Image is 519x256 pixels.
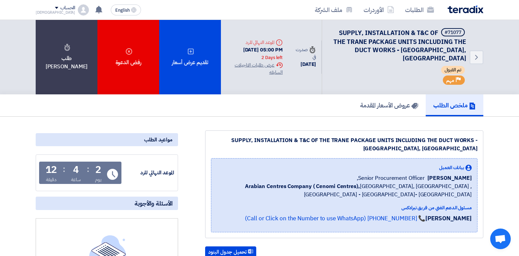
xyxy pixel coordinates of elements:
span: [GEOGRAPHIC_DATA], [GEOGRAPHIC_DATA] ,[GEOGRAPHIC_DATA] - [GEOGRAPHIC_DATA]- [GEOGRAPHIC_DATA] [217,182,472,199]
a: Open chat [490,229,511,249]
div: تقديم عرض أسعار [159,20,221,94]
div: : [87,163,89,175]
h5: عروض الأسعار المقدمة [360,101,418,109]
a: 📞 [PHONE_NUMBER] (Call or Click on the Number to use WhatsApp) [245,214,425,223]
a: الأوردرات [358,2,400,18]
div: [DATE] 05:00 PM [226,46,283,61]
div: ساعة [71,176,81,183]
div: : [63,163,65,175]
div: طلب [PERSON_NAME] [36,20,97,94]
div: مسئول الدعم الفني من فريق تيرادكس [217,204,472,211]
div: صدرت في [294,46,316,60]
span: مهم [446,77,454,84]
a: الطلبات [400,2,439,18]
div: عرض طلبات التاجيلات السابقه [226,61,283,76]
b: Arabian Centres Company ( Cenomi Centres), [245,182,360,190]
span: [PERSON_NAME] [427,174,472,182]
span: بيانات العميل [439,164,464,171]
div: [DATE] [294,60,316,68]
div: 2 Days left [261,54,283,61]
div: مواعيد الطلب [36,133,178,146]
a: ملف الشركة [309,2,358,18]
div: الحساب [60,5,75,11]
span: English [115,8,130,13]
div: رفض الدعوة [97,20,159,94]
div: 2 [95,165,101,175]
h5: ملخص الطلب [433,101,476,109]
img: profile_test.png [78,4,89,15]
div: 12 [46,165,57,175]
div: دقيقة [46,176,57,183]
div: 4 [73,165,79,175]
span: الأسئلة والأجوبة [134,199,173,207]
strong: [PERSON_NAME] [425,214,472,223]
a: ملخص الطلب [426,94,483,116]
span: Senior Procurement Officer, [357,174,425,182]
div: الموعد النهائي للرد [123,169,174,177]
div: [DEMOGRAPHIC_DATA] [36,11,75,14]
div: الموعد النهائي للرد [226,39,283,46]
div: #71077 [445,30,461,35]
button: English [111,4,141,15]
div: SUPPLY, INSTALLATION & T&C OF THE TRANE PACKAGE UNITS INCLUDING THE DUCT WORKS - [GEOGRAPHIC_DATA... [211,136,477,153]
a: عروض الأسعار المقدمة [353,94,426,116]
img: Teradix logo [448,5,483,13]
div: يوم [95,176,102,183]
span: تم القبول [441,66,465,74]
span: SUPPLY, INSTALLATION & T&C OF THE TRANE PACKAGE UNITS INCLUDING THE DUCT WORKS - [GEOGRAPHIC_DATA... [333,28,466,63]
h5: SUPPLY, INSTALLATION & T&C OF THE TRANE PACKAGE UNITS INCLUDING THE DUCT WORKS - HAIFA MALL, JEDDAH [330,28,466,62]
